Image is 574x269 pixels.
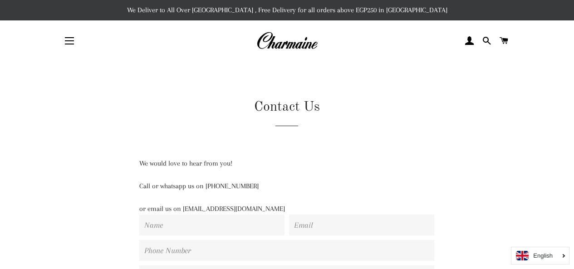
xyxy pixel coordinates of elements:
a: English [516,251,564,260]
input: Phone Number [139,240,434,261]
h1: Contact Us [101,98,473,117]
i: English [533,253,553,259]
input: Email [289,215,434,235]
input: Name [139,215,285,235]
p: We would love to hear from you! [139,158,434,169]
img: Charmaine Egypt [256,31,318,51]
p: Call or whatsapp us on [PHONE_NUMBER] [139,181,434,192]
p: or email us on [EMAIL_ADDRESS][DOMAIN_NAME] [139,203,434,215]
